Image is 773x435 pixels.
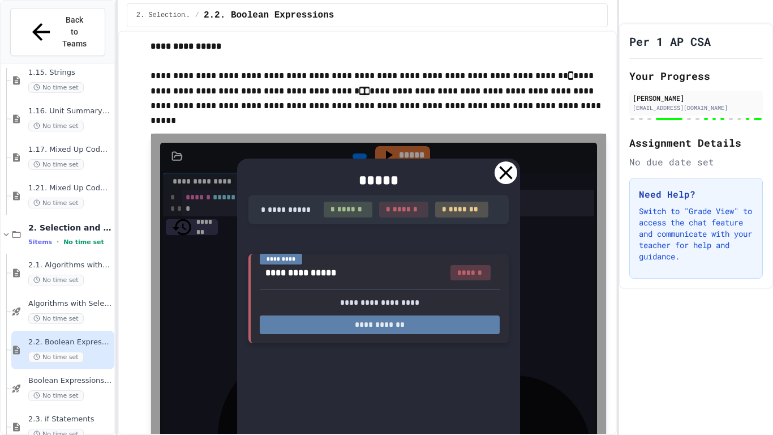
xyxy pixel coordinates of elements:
[10,8,105,56] button: Back to Teams
[639,187,753,201] h3: Need Help?
[28,338,112,347] span: 2.2. Boolean Expressions
[639,206,753,262] p: Switch to "Grade View" to access the chat feature and communicate with your teacher for help and ...
[28,106,112,116] span: 1.16. Unit Summary 1a (1.1-1.6)
[195,11,199,20] span: /
[28,313,84,324] span: No time set
[28,223,112,233] span: 2. Selection and Iteration
[28,121,84,131] span: No time set
[57,237,59,246] span: •
[28,390,84,401] span: No time set
[629,68,763,84] h2: Your Progress
[28,275,84,285] span: No time set
[28,238,52,246] span: 5 items
[629,155,763,169] div: No due date set
[28,184,112,193] span: 1.21. Mixed Up Code Practice 1b (1.7-1.15)
[629,135,763,151] h2: Assignment Details
[28,352,84,362] span: No time set
[28,198,84,208] span: No time set
[63,238,104,246] span: No time set
[28,376,112,386] span: Boolean Expressions - Quiz
[28,261,112,270] span: 2.1. Algorithms with Selection and Repetition
[28,82,84,93] span: No time set
[28,68,112,78] span: 1.15. Strings
[629,33,711,49] h1: Per 1 AP CSA
[633,104,759,112] div: [EMAIL_ADDRESS][DOMAIN_NAME]
[28,145,112,155] span: 1.17. Mixed Up Code Practice 1.1-1.6
[28,299,112,309] span: Algorithms with Selection and Repetition - Topic 2.1
[136,11,191,20] span: 2. Selection and Iteration
[28,159,84,170] span: No time set
[633,93,759,103] div: [PERSON_NAME]
[61,14,88,50] span: Back to Teams
[204,8,334,22] span: 2.2. Boolean Expressions
[28,415,112,424] span: 2.3. if Statements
